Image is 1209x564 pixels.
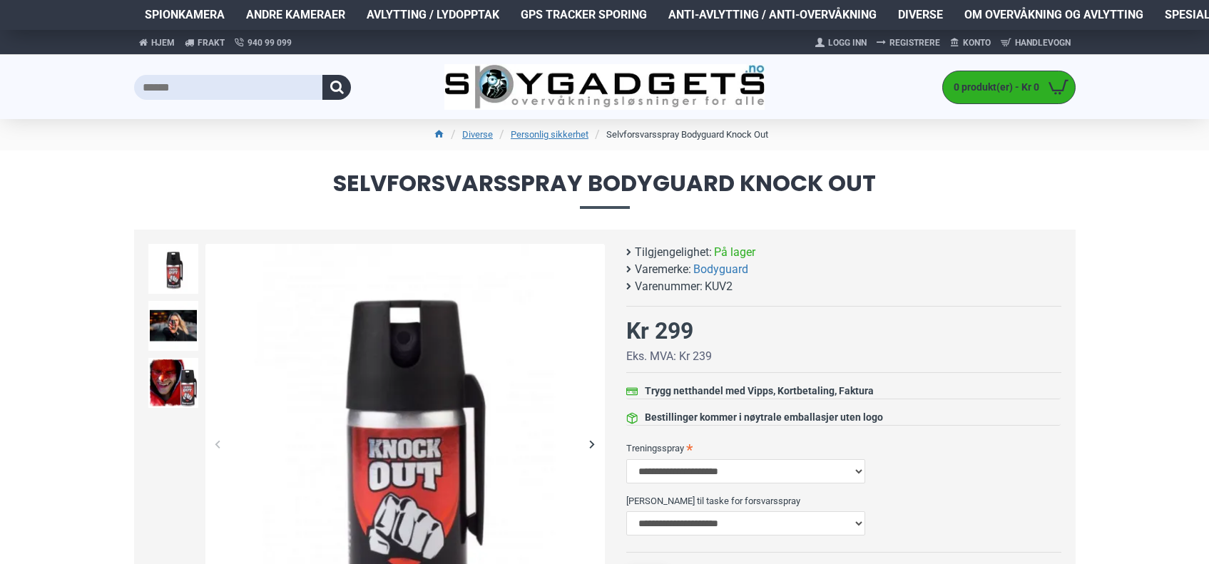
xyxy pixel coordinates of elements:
img: SpyGadgets.no [444,64,765,111]
img: Forsvarsspray - Lovlig Pepperspray - SpyGadgets.no [148,244,198,294]
a: Handlevogn [996,31,1076,54]
label: [PERSON_NAME] til taske for forsvarsspray [626,489,1061,512]
a: Logg Inn [810,31,872,54]
span: Frakt [198,36,225,49]
b: Varemerke: [635,261,691,278]
div: Next slide [580,431,605,456]
a: Konto [945,31,996,54]
a: 0 produkt(er) - Kr 0 [943,71,1075,103]
span: Om overvåkning og avlytting [964,6,1143,24]
span: På lager [714,244,755,261]
a: Registrere [872,31,945,54]
label: Treningsspray [626,436,1061,459]
a: Bodyguard [693,261,748,278]
span: Spionkamera [145,6,225,24]
span: Selvforsvarsspray Bodyguard Knock Out [134,172,1076,208]
span: 0 produkt(er) - Kr 0 [943,80,1043,95]
span: Logg Inn [828,36,867,49]
a: Personlig sikkerhet [511,128,588,142]
span: 940 99 099 [248,36,292,49]
img: Forsvarsspray - Lovlig Pepperspray - SpyGadgets.no [148,301,198,351]
span: Anti-avlytting / Anti-overvåkning [668,6,877,24]
span: Handlevogn [1015,36,1071,49]
a: Frakt [180,30,230,55]
span: Andre kameraer [246,6,345,24]
div: Trygg netthandel med Vipps, Kortbetaling, Faktura [645,384,874,399]
span: Registrere [889,36,940,49]
b: Tilgjengelighet: [635,244,712,261]
span: KUV2 [705,278,733,295]
span: Konto [963,36,991,49]
span: Avlytting / Lydopptak [367,6,499,24]
span: GPS Tracker Sporing [521,6,647,24]
div: Previous slide [205,431,230,456]
a: Hjem [134,30,180,55]
span: Diverse [898,6,943,24]
b: Varenummer: [635,278,703,295]
a: Diverse [462,128,493,142]
div: Kr 299 [626,314,693,348]
img: Forsvarsspray - Lovlig Pepperspray - SpyGadgets.no [148,358,198,408]
div: Bestillinger kommer i nøytrale emballasjer uten logo [645,410,883,425]
span: Hjem [151,36,175,49]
